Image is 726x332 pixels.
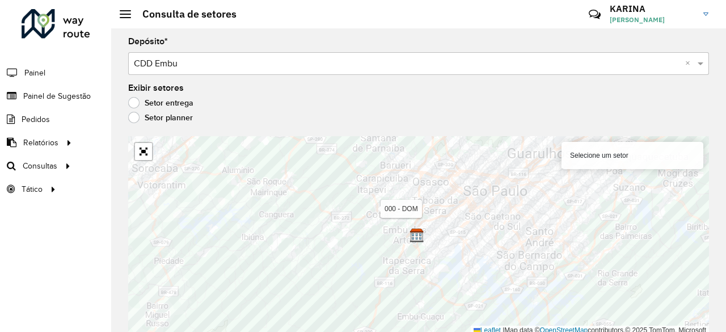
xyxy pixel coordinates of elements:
span: Tático [22,183,43,195]
span: Relatórios [23,137,58,149]
span: Clear all [685,57,695,70]
div: Selecione um setor [562,142,703,169]
a: Abrir mapa em tela cheia [135,143,152,160]
h3: KARINA [610,3,695,14]
span: Pedidos [22,114,50,125]
label: Setor entrega [128,97,193,108]
label: Exibir setores [128,81,184,95]
span: [PERSON_NAME] [610,15,695,25]
label: Depósito [128,35,168,48]
span: Painel de Sugestão [23,90,91,102]
a: Contato Rápido [583,2,607,27]
span: Painel [24,67,45,79]
label: Setor planner [128,112,193,123]
span: Consultas [23,160,57,172]
h2: Consulta de setores [131,8,237,20]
